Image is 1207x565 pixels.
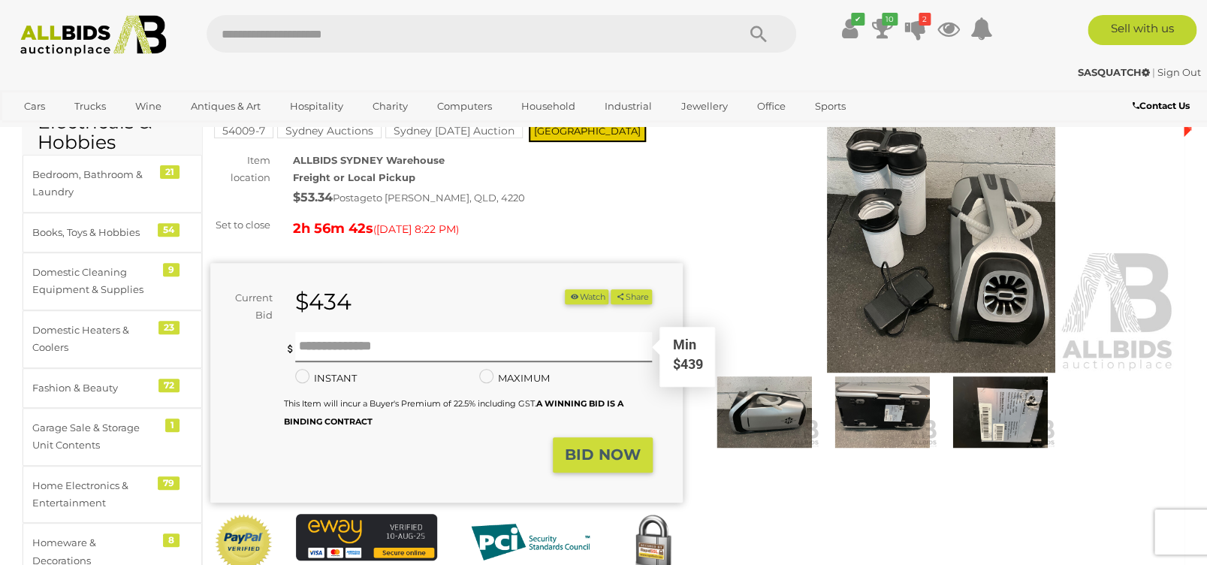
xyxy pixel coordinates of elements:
[14,94,55,119] a: Cars
[23,252,202,310] a: Domestic Cleaning Equipment & Supplies 9
[838,15,861,42] a: ✔
[163,533,180,547] div: 8
[611,289,652,305] button: Share
[32,264,156,299] div: Domestic Cleaning Equipment & Supplies
[376,222,456,236] span: [DATE] 8:22 PM
[12,15,175,56] img: Allbids.com.au
[1078,66,1150,78] strong: SASQUATCH
[293,187,683,209] div: Postage
[199,216,282,234] div: Set to close
[1152,66,1155,78] span: |
[479,370,549,387] label: MAXIMUM
[511,94,585,119] a: Household
[32,379,156,397] div: Fashion & Beauty
[705,68,1178,373] img: ZERO BREEZE Mark 2 Portable Air Conditioner
[32,224,156,241] div: Books, Toys & Hobbies
[199,152,282,187] div: Item location
[210,289,284,325] div: Current Bid
[919,13,931,26] i: 2
[529,119,646,142] span: [GEOGRAPHIC_DATA]
[14,119,140,144] a: [GEOGRAPHIC_DATA]
[1088,15,1196,45] a: Sell with us
[158,476,180,490] div: 79
[214,125,273,137] a: 54009-7
[295,288,352,316] strong: $434
[284,398,623,426] b: A WINNING BID IS A BINDING CONTRACT
[385,125,523,137] a: Sydney [DATE] Auction
[32,322,156,357] div: Domestic Heaters & Coolers
[32,166,156,201] div: Bedroom, Bathroom & Laundry
[565,289,608,305] button: Watch
[125,94,171,119] a: Wine
[1132,100,1189,111] b: Contact Us
[904,15,927,42] a: 2
[373,192,525,204] span: to [PERSON_NAME], QLD, 4220
[671,94,738,119] a: Jewellery
[23,310,202,368] a: Domestic Heaters & Coolers 23
[165,418,180,432] div: 1
[851,13,865,26] i: ✔
[427,94,502,119] a: Computers
[293,154,445,166] strong: ALLBIDS SYDNEY Warehouse
[158,379,180,392] div: 72
[945,376,1055,448] img: ZERO BREEZE Mark 2 Portable Air Conditioner
[23,213,202,252] a: Books, Toys & Hobbies 54
[280,94,353,119] a: Hospitality
[65,94,116,119] a: Trucks
[661,335,714,385] div: Min $439
[296,514,437,561] img: eWAY Payment Gateway
[32,419,156,455] div: Garage Sale & Storage Unit Contents
[565,289,608,305] li: Watch this item
[23,408,202,466] a: Garage Sale & Storage Unit Contents 1
[882,13,898,26] i: 10
[827,376,937,448] img: ZERO BREEZE Mark 2 Portable Air Conditioner
[1157,66,1201,78] a: Sign Out
[565,446,641,464] strong: BID NOW
[553,437,653,473] button: BID NOW
[158,321,180,334] div: 23
[871,15,894,42] a: 10
[277,123,382,138] mark: Sydney Auctions
[23,368,202,408] a: Fashion & Beauty 72
[363,94,418,119] a: Charity
[32,477,156,512] div: Home Electronics & Entertainment
[23,466,202,524] a: Home Electronics & Entertainment 79
[295,370,357,387] label: INSTANT
[1132,98,1193,114] a: Contact Us
[805,94,855,119] a: Sports
[595,94,662,119] a: Industrial
[293,190,333,204] strong: $53.34
[385,123,523,138] mark: Sydney [DATE] Auction
[721,15,796,53] button: Search
[373,223,459,235] span: ( )
[284,398,623,426] small: This Item will incur a Buyer's Premium of 22.5% including GST.
[38,71,187,153] h2: Household Goods, Electricals & Hobbies
[293,220,373,237] strong: 2h 56m 42s
[1078,66,1152,78] a: SASQUATCH
[163,263,180,276] div: 9
[709,376,819,448] img: ZERO BREEZE Mark 2 Portable Air Conditioner
[214,123,273,138] mark: 54009-7
[160,165,180,179] div: 21
[747,94,795,119] a: Office
[277,125,382,137] a: Sydney Auctions
[158,223,180,237] div: 54
[181,94,270,119] a: Antiques & Art
[293,171,415,183] strong: Freight or Local Pickup
[23,155,202,213] a: Bedroom, Bathroom & Laundry 21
